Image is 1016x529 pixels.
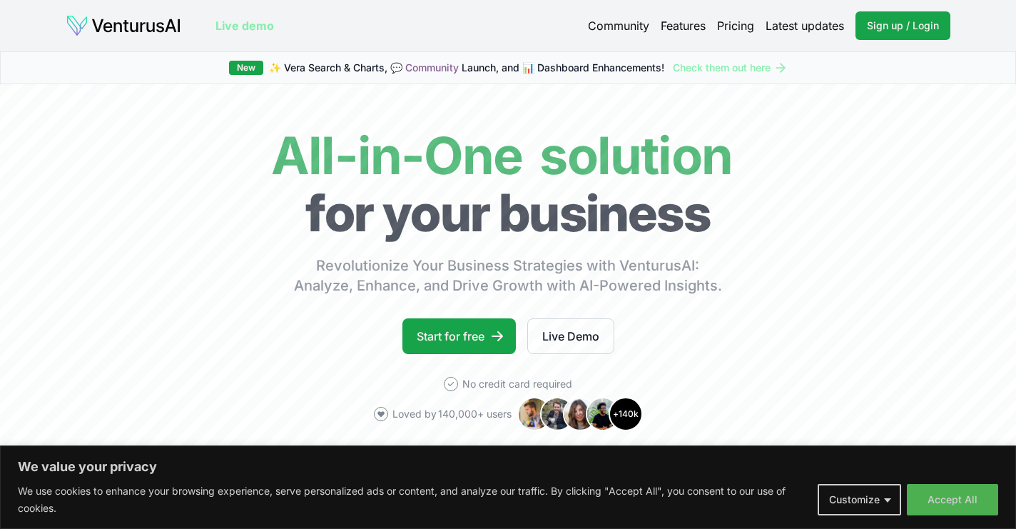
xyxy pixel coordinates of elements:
img: Avatar 4 [586,397,620,431]
a: Community [405,61,459,74]
a: Live Demo [527,318,614,354]
a: Community [588,17,649,34]
span: Sign up / Login [867,19,939,33]
a: Start for free [402,318,516,354]
img: Avatar 2 [540,397,574,431]
a: Live demo [215,17,274,34]
span: ✨ Vera Search & Charts, 💬 Launch, and 📊 Dashboard Enhancements! [269,61,664,75]
div: New [229,61,263,75]
img: Avatar 3 [563,397,597,431]
a: Features [661,17,706,34]
p: We use cookies to enhance your browsing experience, serve personalized ads or content, and analyz... [18,483,807,517]
p: We value your privacy [18,458,998,475]
button: Accept All [907,484,998,515]
a: Sign up / Login [855,11,950,40]
a: Latest updates [766,17,844,34]
a: Pricing [717,17,754,34]
img: Avatar 1 [517,397,552,431]
button: Customize [818,484,901,515]
img: logo [66,14,181,37]
a: Check them out here [673,61,788,75]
